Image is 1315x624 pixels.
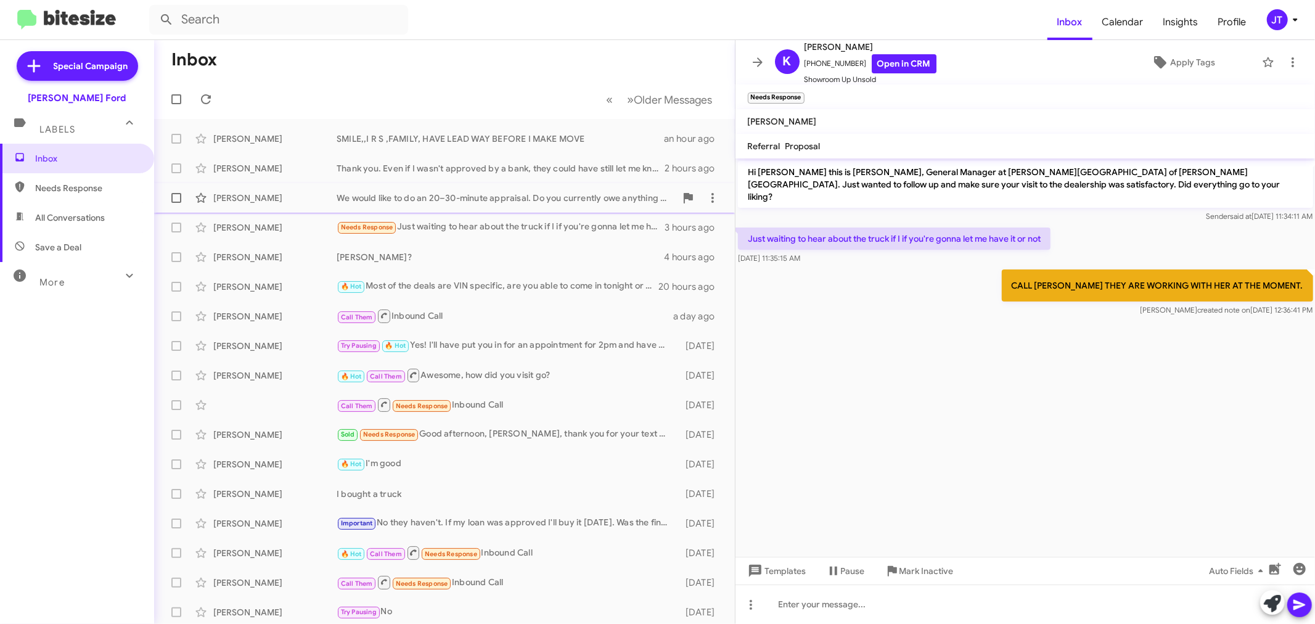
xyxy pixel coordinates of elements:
[341,342,377,350] span: Try Pausing
[676,369,725,382] div: [DATE]
[1199,560,1278,582] button: Auto Fields
[425,550,477,558] span: Needs Response
[341,460,362,468] span: 🔥 Hot
[337,162,665,174] div: Thank you. Even if I wasn't approved by a bank, they could have still let me know.
[213,192,337,204] div: [PERSON_NAME]
[658,281,725,293] div: 20 hours ago
[816,560,875,582] button: Pause
[664,133,724,145] div: an hour ago
[213,606,337,618] div: [PERSON_NAME]
[664,251,724,263] div: 4 hours ago
[35,182,140,194] span: Needs Response
[385,342,406,350] span: 🔥 Hot
[213,221,337,234] div: [PERSON_NAME]
[676,429,725,441] div: [DATE]
[673,310,725,322] div: a day ago
[1140,305,1313,314] span: [PERSON_NAME] [DATE] 12:36:41 PM
[341,282,362,290] span: 🔥 Hot
[805,39,936,54] span: [PERSON_NAME]
[35,211,105,224] span: All Conversations
[634,93,713,107] span: Older Messages
[337,279,658,294] div: Most of the deals are VIN specific, are you able to come in tonight or [DATE] to explore your veh...
[213,340,337,352] div: [PERSON_NAME]
[337,367,676,383] div: Awesome, how did you visit go?
[738,228,1051,250] p: Just waiting to hear about the truck if I if you're gonna let me have it or not
[805,54,936,73] span: [PHONE_NUMBER]
[1170,51,1215,73] span: Apply Tags
[213,251,337,263] div: [PERSON_NAME]
[748,141,780,152] span: Referral
[628,92,634,107] span: »
[748,116,817,127] span: [PERSON_NAME]
[1197,305,1250,314] span: created note on
[1208,4,1256,40] a: Profile
[35,241,81,253] span: Save a Deal
[39,277,65,288] span: More
[676,517,725,530] div: [DATE]
[600,87,720,112] nav: Page navigation example
[1092,4,1153,40] a: Calendar
[676,399,725,411] div: [DATE]
[875,560,964,582] button: Mark Inactive
[396,402,448,410] span: Needs Response
[337,339,676,353] div: Yes! I'll have put you in for an appointment for 2pm and have my representative send over your co...
[872,54,936,73] a: Open in CRM
[735,560,816,582] button: Templates
[341,580,373,588] span: Call Them
[337,545,676,560] div: Inbound Call
[1206,211,1313,221] span: Sender [DATE] 11:34:11 AM
[341,608,377,616] span: Try Pausing
[783,52,792,72] span: K
[745,560,806,582] span: Templates
[676,577,725,589] div: [DATE]
[213,281,337,293] div: [PERSON_NAME]
[676,458,725,470] div: [DATE]
[396,580,448,588] span: Needs Response
[676,606,725,618] div: [DATE]
[805,73,936,86] span: Showroom Up Unsold
[1230,211,1252,221] span: said at
[341,223,393,231] span: Needs Response
[341,430,355,438] span: Sold
[337,397,676,413] div: Inbound Call
[370,550,402,558] span: Call Them
[337,516,676,530] div: No they haven't. If my loan was approved I'll buy it [DATE]. Was the financing approved?
[39,124,75,135] span: Labels
[337,133,664,145] div: SMILE,,I R S ,FAMILY, HAVE LEAD WAY BEFORE I MAKE MOVE
[620,87,720,112] button: Next
[785,141,821,152] span: Proposal
[213,369,337,382] div: [PERSON_NAME]
[337,575,676,590] div: Inbound Call
[676,488,725,500] div: [DATE]
[213,429,337,441] div: [PERSON_NAME]
[341,402,373,410] span: Call Them
[171,50,217,70] h1: Inbox
[899,560,954,582] span: Mark Inactive
[213,488,337,500] div: [PERSON_NAME]
[1153,4,1208,40] a: Insights
[213,517,337,530] div: [PERSON_NAME]
[17,51,138,81] a: Special Campaign
[28,92,126,104] div: [PERSON_NAME] Ford
[1209,560,1268,582] span: Auto Fields
[370,372,402,380] span: Call Them
[1256,9,1301,30] button: JT
[337,251,664,263] div: [PERSON_NAME]?
[1001,269,1313,302] p: CALL [PERSON_NAME] THEY ARE WORKING WITH HER AT THE MOMENT.
[665,162,724,174] div: 2 hours ago
[337,427,676,441] div: Good afternoon, [PERSON_NAME], thank you for your text and follow up. It is a testament to Banist...
[337,308,673,324] div: Inbound Call
[341,519,373,527] span: Important
[1047,4,1092,40] a: Inbox
[213,577,337,589] div: [PERSON_NAME]
[337,220,665,234] div: Just waiting to hear about the truck if I if you're gonna let me have it or not
[337,457,676,471] div: I'm good
[1110,51,1256,73] button: Apply Tags
[738,253,800,263] span: [DATE] 11:35:15 AM
[213,162,337,174] div: [PERSON_NAME]
[738,161,1313,208] p: Hi [PERSON_NAME] this is [PERSON_NAME], General Manager at [PERSON_NAME][GEOGRAPHIC_DATA] of [PER...
[341,550,362,558] span: 🔥 Hot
